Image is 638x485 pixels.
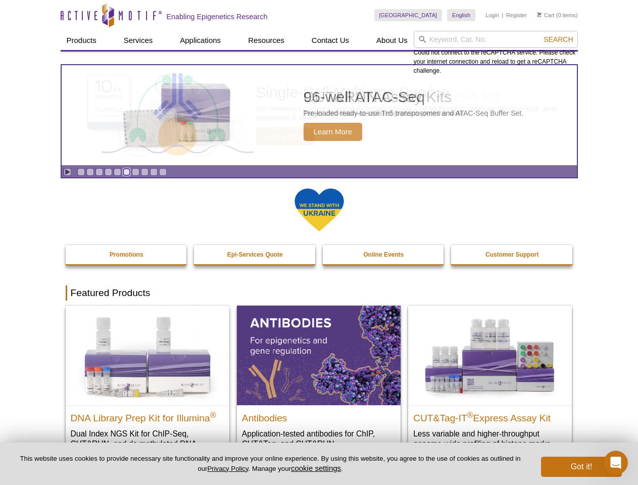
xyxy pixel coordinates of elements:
[363,251,404,258] strong: Online Events
[123,168,130,176] a: Go to slide 6
[77,168,85,176] a: Go to slide 1
[64,168,71,176] a: Toggle autoplay
[62,65,577,165] article: 96-well ATAC-Seq
[304,89,524,105] h2: 96-well ATAC-Seq
[467,410,473,419] sup: ®
[150,168,158,176] a: Go to slide 9
[304,109,524,118] p: Pre-loaded ready-to-use Tn5 transposomes and ATAC-Seq Buffer Set.
[537,12,555,19] a: Cart
[414,31,578,75] div: Could not connect to the reCAPTCHA service. Please check your internet connection and reload to g...
[537,12,542,17] img: Your Cart
[71,408,224,423] h2: DNA Library Prep Kit for Illumina
[167,12,268,21] h2: Enabling Epigenetics Research
[413,428,567,449] p: Less variable and higher-throughput genome-wide profiling of histone marks​.
[227,251,283,258] strong: Epi-Services Quote
[174,31,227,50] a: Applications
[66,285,573,301] h2: Featured Products
[61,31,103,50] a: Products
[414,31,578,48] input: Keyword, Cat. No.
[374,9,443,21] a: [GEOGRAPHIC_DATA]
[207,465,248,472] a: Privacy Policy
[237,306,401,405] img: All Antibodies
[604,451,628,475] iframe: Intercom live chat
[447,9,475,21] a: English
[114,77,240,153] img: Active Motif Kit photo
[485,251,538,258] strong: Customer Support
[132,168,139,176] a: Go to slide 7
[544,35,573,43] span: Search
[242,428,396,449] p: Application-tested antibodies for ChIP, CUT&Tag, and CUT&RUN.
[506,12,527,19] a: Register
[537,9,578,21] li: (0 items)
[291,464,341,472] button: cookie settings
[194,245,316,264] a: Epi-Services Quote
[66,245,188,264] a: Promotions
[86,168,94,176] a: Go to slide 2
[110,251,143,258] strong: Promotions
[95,168,103,176] a: Go to slide 3
[294,187,345,232] img: We Stand With Ukraine
[66,306,229,405] img: DNA Library Prep Kit for Illumina
[304,123,363,141] span: Learn More
[242,408,396,423] h2: Antibodies
[541,457,622,477] button: Got it!
[451,245,573,264] a: Customer Support
[71,428,224,459] p: Dual Index NGS Kit for ChIP-Seq, CUT&RUN, and ds methylated DNA assays.
[141,168,149,176] a: Go to slide 8
[105,168,112,176] a: Go to slide 4
[408,306,572,405] img: CUT&Tag-IT® Express Assay Kit
[408,306,572,459] a: CUT&Tag-IT® Express Assay Kit CUT&Tag-IT®Express Assay Kit Less variable and higher-throughput ge...
[306,31,355,50] a: Contact Us
[370,31,414,50] a: About Us
[66,306,229,469] a: DNA Library Prep Kit for Illumina DNA Library Prep Kit for Illumina® Dual Index NGS Kit for ChIP-...
[16,454,524,473] p: This website uses cookies to provide necessary site functionality and improve your online experie...
[242,31,290,50] a: Resources
[485,12,499,19] a: Login
[323,245,445,264] a: Online Events
[118,31,159,50] a: Services
[114,168,121,176] a: Go to slide 5
[541,35,576,44] button: Search
[159,168,167,176] a: Go to slide 10
[210,410,216,419] sup: ®
[62,65,577,165] a: Active Motif Kit photo 96-well ATAC-Seq Pre-loaded ready-to-use Tn5 transposomes and ATAC-Seq Buf...
[502,9,504,21] li: |
[413,408,567,423] h2: CUT&Tag-IT Express Assay Kit
[237,306,401,459] a: All Antibodies Antibodies Application-tested antibodies for ChIP, CUT&Tag, and CUT&RUN.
